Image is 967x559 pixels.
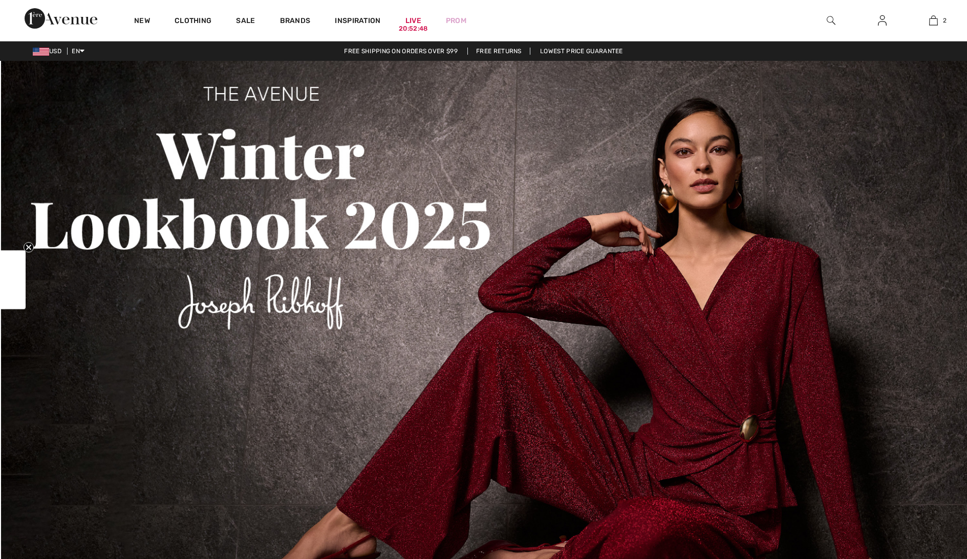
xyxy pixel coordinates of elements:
a: Sale [236,16,255,27]
a: Sign In [870,14,895,27]
a: Free Returns [467,48,530,55]
img: 1ère Avenue [25,8,97,29]
span: 2 [943,16,947,25]
a: Live20:52:48 [405,15,421,26]
a: Prom [446,15,466,26]
img: My Info [878,14,887,27]
a: Lowest Price Guarantee [532,48,631,55]
img: search the website [827,14,835,27]
img: My Bag [929,14,938,27]
button: Close teaser [24,242,34,252]
div: 20:52:48 [399,24,427,34]
a: Brands [280,16,311,27]
span: USD [33,48,66,55]
img: US Dollar [33,48,49,56]
span: Inspiration [335,16,380,27]
a: Free shipping on orders over $99 [336,48,466,55]
span: EN [72,48,84,55]
a: Clothing [175,16,211,27]
a: New [134,16,150,27]
a: 2 [908,14,958,27]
